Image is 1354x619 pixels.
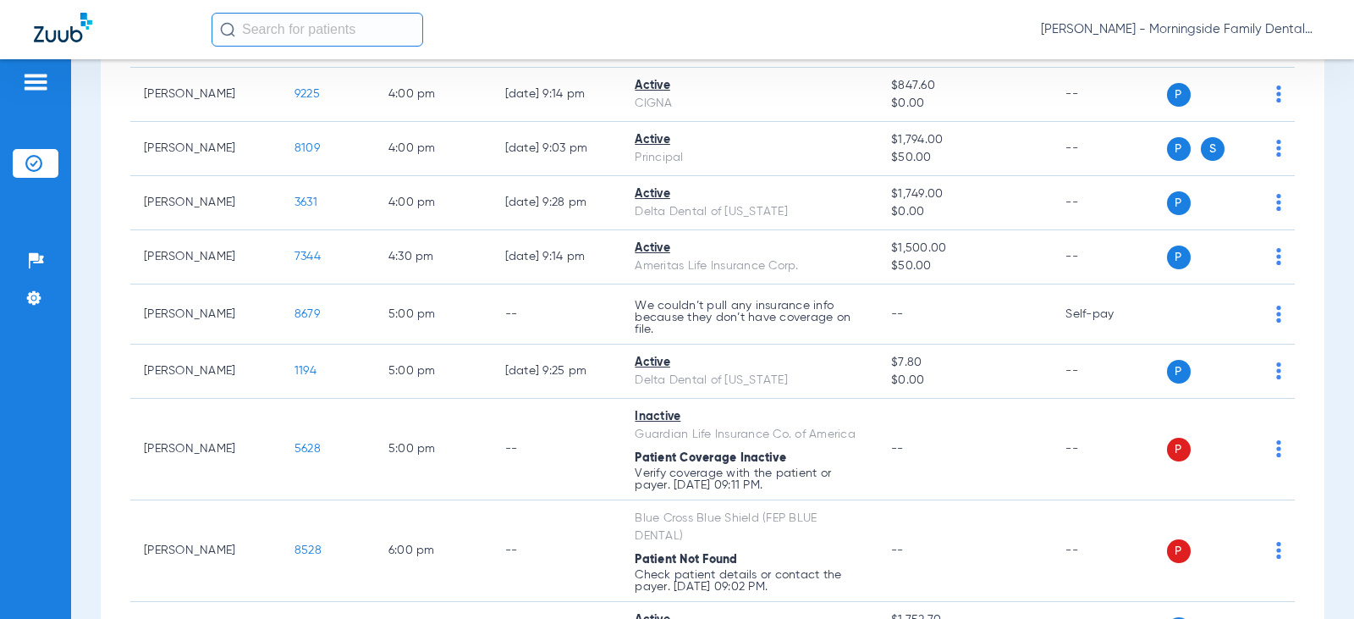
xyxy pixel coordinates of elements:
[1276,306,1281,323] img: group-dot-blue.svg
[1167,438,1191,461] span: P
[130,399,281,500] td: [PERSON_NAME]
[891,149,1038,167] span: $50.00
[635,354,864,372] div: Active
[635,452,786,464] span: Patient Coverage Inactive
[1167,539,1191,563] span: P
[492,399,622,500] td: --
[891,257,1038,275] span: $50.00
[891,308,904,320] span: --
[294,251,321,263] span: 7344
[130,230,281,285] td: [PERSON_NAME]
[1052,345,1166,399] td: --
[375,399,492,500] td: 5:00 PM
[635,372,864,390] div: Delta Dental of [US_STATE]
[891,240,1038,257] span: $1,500.00
[294,88,320,100] span: 9225
[220,22,235,37] img: Search Icon
[891,131,1038,149] span: $1,794.00
[294,365,316,377] span: 1194
[635,300,864,335] p: We couldn’t pull any insurance info because they don’t have coverage on file.
[635,467,864,491] p: Verify coverage with the patient or payer. [DATE] 09:11 PM.
[1276,362,1281,379] img: group-dot-blue.svg
[1052,230,1166,285] td: --
[891,354,1038,372] span: $7.80
[1052,122,1166,176] td: --
[34,13,92,42] img: Zuub Logo
[1167,83,1191,107] span: P
[635,408,864,426] div: Inactive
[130,500,281,602] td: [PERSON_NAME]
[635,131,864,149] div: Active
[375,230,492,285] td: 4:30 PM
[1052,399,1166,500] td: --
[294,196,317,208] span: 3631
[375,345,492,399] td: 5:00 PM
[635,569,864,593] p: Check patient details or contact the payer. [DATE] 09:02 PM.
[492,122,622,176] td: [DATE] 9:03 PM
[1052,500,1166,602] td: --
[635,554,737,566] span: Patient Not Found
[294,142,320,154] span: 8109
[1276,86,1281,102] img: group-dot-blue.svg
[635,240,864,257] div: Active
[375,176,492,230] td: 4:00 PM
[22,72,49,92] img: hamburger-icon
[891,77,1038,95] span: $847.60
[1167,360,1191,384] span: P
[1052,68,1166,122] td: --
[891,544,904,556] span: --
[130,176,281,230] td: [PERSON_NAME]
[891,372,1038,390] span: $0.00
[375,285,492,345] td: 5:00 PM
[635,149,864,167] div: Principal
[1276,248,1281,265] img: group-dot-blue.svg
[1201,137,1225,161] span: S
[891,203,1038,221] span: $0.00
[294,308,320,320] span: 8679
[492,176,622,230] td: [DATE] 9:28 PM
[1167,191,1191,215] span: P
[1276,440,1281,457] img: group-dot-blue.svg
[1276,140,1281,157] img: group-dot-blue.svg
[492,285,622,345] td: --
[130,68,281,122] td: [PERSON_NAME]
[1167,246,1191,269] span: P
[492,500,622,602] td: --
[294,443,321,455] span: 5628
[294,544,322,556] span: 8528
[1041,21,1320,38] span: [PERSON_NAME] - Morningside Family Dental
[635,426,864,444] div: Guardian Life Insurance Co. of America
[635,203,864,221] div: Delta Dental of [US_STATE]
[375,68,492,122] td: 4:00 PM
[1167,137,1191,161] span: P
[375,500,492,602] td: 6:00 PM
[1276,194,1281,211] img: group-dot-blue.svg
[1052,285,1166,345] td: Self-pay
[891,443,904,455] span: --
[1276,542,1281,559] img: group-dot-blue.svg
[492,230,622,285] td: [DATE] 9:14 PM
[635,95,864,113] div: CIGNA
[492,345,622,399] td: [DATE] 9:25 PM
[212,13,423,47] input: Search for patients
[635,185,864,203] div: Active
[1052,176,1166,230] td: --
[130,285,281,345] td: [PERSON_NAME]
[635,77,864,95] div: Active
[891,95,1038,113] span: $0.00
[635,510,864,545] div: Blue Cross Blue Shield (FEP BLUE DENTAL)
[492,68,622,122] td: [DATE] 9:14 PM
[635,257,864,275] div: Ameritas Life Insurance Corp.
[130,122,281,176] td: [PERSON_NAME]
[130,345,281,399] td: [PERSON_NAME]
[375,122,492,176] td: 4:00 PM
[891,185,1038,203] span: $1,749.00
